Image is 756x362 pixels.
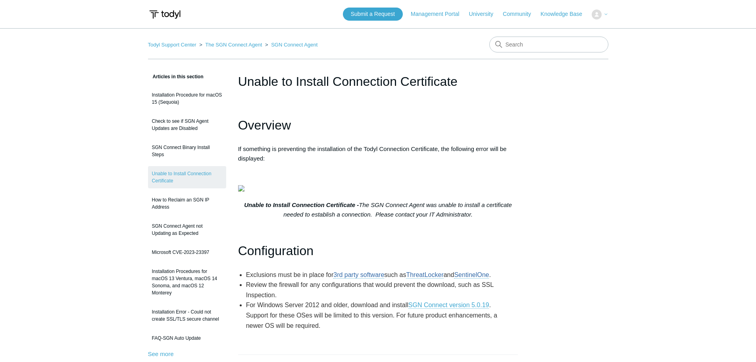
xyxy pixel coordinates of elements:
[238,241,518,261] h1: Configuration
[541,10,590,18] a: Knowledge Base
[148,42,196,48] a: Todyl Support Center
[148,192,226,215] a: How to Reclaim an SGN IP Address
[271,42,317,48] a: SGN Connect Agent
[333,271,384,279] a: 3rd party software
[264,42,317,48] li: SGN Connect Agent
[238,144,518,163] p: If something is preventing the installation of the Todyl Connection Certificate, the following er...
[489,37,608,52] input: Search
[246,280,512,300] li: Review the firewall for any configurations that would prevent the download, such as SSL Inspection.
[238,115,518,136] h1: Overview
[148,264,226,300] a: Installation Procedures for macOS 13 Ventura, macOS 14 Sonoma, and macOS 12 Monterey
[148,166,226,188] a: Unable to Install Connection Certificate
[148,140,226,162] a: SGN Connect Binary Install Steps
[246,270,512,280] li: Exclusions must be in place for such as and .
[148,350,174,357] a: See more
[148,74,204,79] span: Articles in this section
[148,42,198,48] li: Todyl Support Center
[148,87,226,110] a: Installation Procedure for macOS 15 (Sequoia)
[411,10,467,18] a: Management Portal
[246,300,512,331] li: For Windows Server 2012 and older, download and install . Support for these OSes will be limited ...
[503,10,539,18] a: Community
[406,271,443,279] a: ThreatLocker
[408,302,489,309] a: SGN Connect version 5.0.19
[148,304,226,327] a: Installation Error - Could not create SSL/TLS secure channel
[148,245,226,260] a: Microsoft CVE-2023-23397
[469,10,501,18] a: University
[148,219,226,241] a: SGN Connect Agent not Updating as Expected
[148,114,226,136] a: Check to see if SGN Agent Updates are Disabled
[283,201,512,218] em: The SGN Connect Agent was unable to install a certificate needed to establish a connection. Pleas...
[454,271,489,279] a: SentinelOne
[205,42,262,48] a: The SGN Connect Agent
[148,7,182,22] img: Todyl Support Center Help Center home page
[244,201,359,208] strong: Unable to Install Connection Certificate -
[238,72,518,91] h1: Unable to Install Connection Certificate
[238,185,244,192] img: 30083684587027
[198,42,264,48] li: The SGN Connect Agent
[148,331,226,346] a: FAQ-SGN Auto Update
[343,8,403,21] a: Submit a Request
